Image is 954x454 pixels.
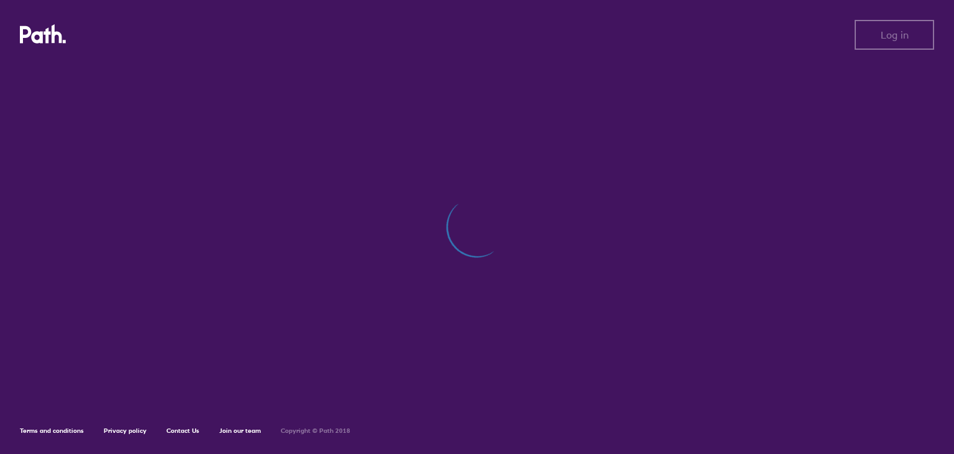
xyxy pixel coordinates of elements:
h6: Copyright © Path 2018 [281,427,350,435]
a: Contact Us [166,427,199,435]
a: Terms and conditions [20,427,84,435]
span: Log in [881,29,909,40]
button: Log in [855,20,934,50]
a: Join our team [219,427,261,435]
a: Privacy policy [104,427,147,435]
